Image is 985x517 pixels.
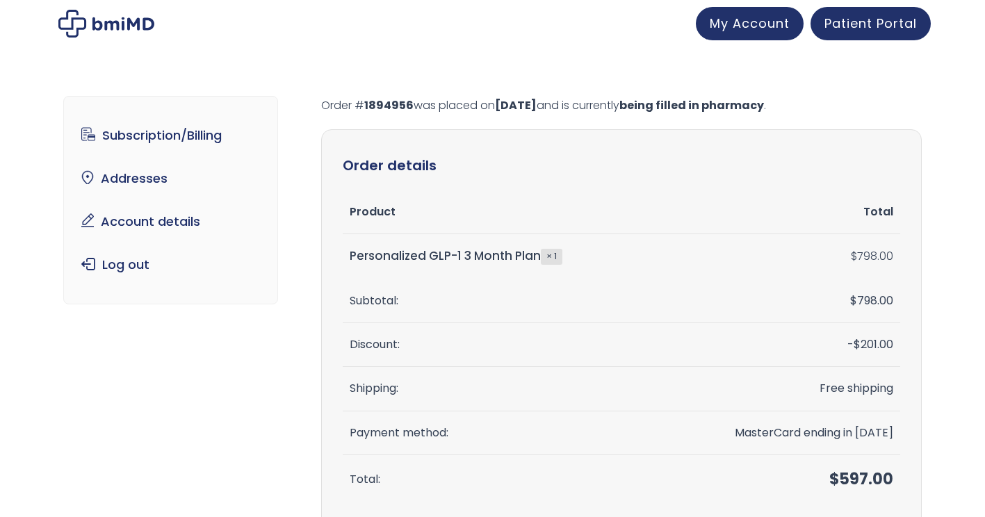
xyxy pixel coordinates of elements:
span: $ [850,293,857,309]
a: My Account [696,7,804,40]
span: $ [851,248,857,264]
span: Patient Portal [824,15,917,32]
th: Total: [343,455,660,504]
td: - [659,323,900,367]
a: Addresses [74,164,267,193]
td: MasterCard ending in [DATE] [659,411,900,455]
mark: 1894956 [364,97,414,113]
mark: [DATE] [495,97,537,113]
th: Shipping: [343,367,660,411]
th: Total [659,190,900,234]
a: Log out [74,250,267,279]
h2: Order details [343,151,900,180]
span: $ [829,468,839,490]
a: Account details [74,207,267,236]
img: My account [58,10,154,38]
td: Personalized GLP-1 3 Month Plan [343,234,660,279]
td: Free shipping [659,367,900,411]
p: Order # was placed on and is currently . [321,96,922,115]
strong: × 1 [541,249,562,264]
th: Subtotal: [343,279,660,323]
span: $ [854,336,861,352]
a: Subscription/Billing [74,121,267,150]
span: 798.00 [850,293,893,309]
th: Product [343,190,660,234]
nav: Account pages [63,96,278,304]
bdi: 798.00 [851,248,893,264]
th: Discount: [343,323,660,367]
span: 201.00 [854,336,893,352]
mark: being filled in pharmacy [619,97,764,113]
th: Payment method: [343,411,660,455]
a: Patient Portal [811,7,931,40]
span: My Account [710,15,790,32]
span: 597.00 [829,468,893,490]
